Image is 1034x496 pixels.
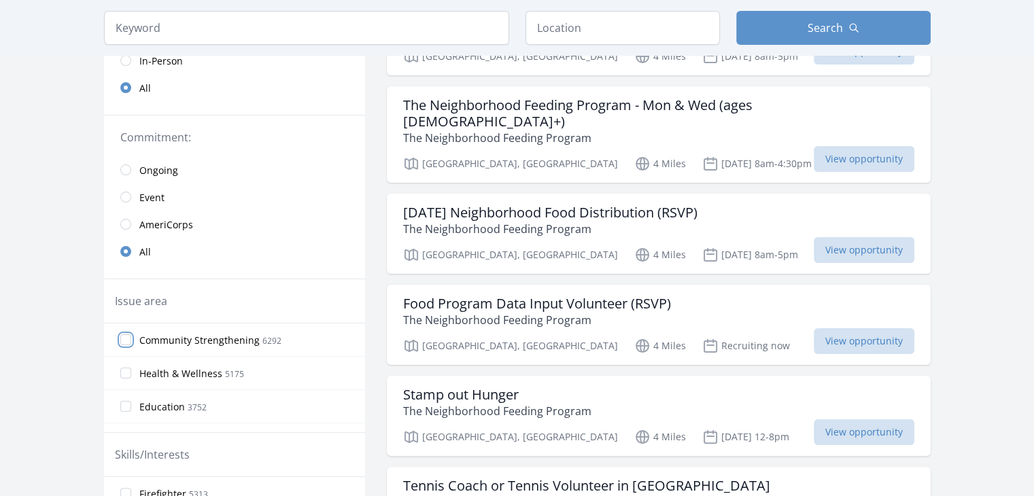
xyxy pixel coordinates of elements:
p: [GEOGRAPHIC_DATA], [GEOGRAPHIC_DATA] [403,48,618,65]
span: Search [808,20,843,36]
input: Education 3752 [120,401,131,412]
a: Event [104,183,365,211]
h3: Stamp out Hunger [403,387,591,403]
a: In-Person [104,47,365,74]
span: Event [139,191,165,205]
span: Ongoing [139,164,178,177]
p: [DATE] 8am-5pm [702,48,798,65]
button: Search [736,11,931,45]
span: View opportunity [814,237,914,263]
a: All [104,238,365,265]
span: View opportunity [814,146,914,172]
p: [DATE] 12-8pm [702,429,789,445]
span: All [139,82,151,95]
a: Food Program Data Input Volunteer (RSVP) The Neighborhood Feeding Program [GEOGRAPHIC_DATA], [GEO... [387,285,931,365]
a: The Neighborhood Feeding Program - Mon & Wed (ages [DEMOGRAPHIC_DATA]+) The Neighborhood Feeding ... [387,86,931,183]
p: The Neighborhood Feeding Program [403,312,671,328]
span: View opportunity [814,328,914,354]
span: 6292 [262,335,281,347]
p: [GEOGRAPHIC_DATA], [GEOGRAPHIC_DATA] [403,247,618,263]
p: Recruiting now [702,338,790,354]
span: 5175 [225,368,244,380]
a: Stamp out Hunger The Neighborhood Feeding Program [GEOGRAPHIC_DATA], [GEOGRAPHIC_DATA] 4 Miles [D... [387,376,931,456]
span: Health & Wellness [139,367,222,380]
span: In-Person [139,54,183,68]
h3: Food Program Data Input Volunteer (RSVP) [403,296,671,312]
p: The Neighborhood Feeding Program [403,403,591,419]
p: 4 Miles [634,338,686,354]
h3: Tennis Coach or Tennis Volunteer in [GEOGRAPHIC_DATA] [403,478,770,494]
p: 4 Miles [634,48,686,65]
a: [DATE] Neighborhood Food Distribution (RSVP) The Neighborhood Feeding Program [GEOGRAPHIC_DATA], ... [387,194,931,274]
legend: Skills/Interests [115,446,190,463]
p: 4 Miles [634,247,686,263]
p: [GEOGRAPHIC_DATA], [GEOGRAPHIC_DATA] [403,429,618,445]
p: The Neighborhood Feeding Program [403,130,914,146]
a: Ongoing [104,156,365,183]
p: [DATE] 8am-4:30pm [702,156,812,172]
span: Community Strengthening [139,334,260,347]
p: [GEOGRAPHIC_DATA], [GEOGRAPHIC_DATA] [403,338,618,354]
a: AmeriCorps [104,211,365,238]
input: Keyword [104,11,509,45]
input: Location [525,11,720,45]
p: The Neighborhood Feeding Program [403,221,697,237]
span: AmeriCorps [139,218,193,232]
span: Education [139,400,185,414]
h3: The Neighborhood Feeding Program - Mon & Wed (ages [DEMOGRAPHIC_DATA]+) [403,97,914,130]
p: [DATE] 8am-5pm [702,247,798,263]
p: 4 Miles [634,156,686,172]
h3: [DATE] Neighborhood Food Distribution (RSVP) [403,205,697,221]
p: [GEOGRAPHIC_DATA], [GEOGRAPHIC_DATA] [403,156,618,172]
legend: Issue area [115,293,167,309]
span: View opportunity [814,419,914,445]
input: Community Strengthening 6292 [120,334,131,345]
span: All [139,245,151,259]
input: Health & Wellness 5175 [120,368,131,378]
p: 4 Miles [634,429,686,445]
legend: Commitment: [120,129,349,145]
a: All [104,74,365,101]
span: 3752 [188,402,207,413]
